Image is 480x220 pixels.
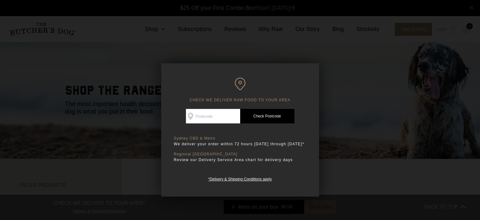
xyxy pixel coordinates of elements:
[208,175,272,181] a: *Delivery & Shipping Conditions apply
[174,157,306,163] p: Review our Delivery Service Area chart for delivery days
[174,136,306,141] p: Sydney CBD & Metro
[174,141,306,147] p: We deliver your order within 72 hours [DATE] through [DATE]*
[240,109,294,123] a: Check Postcode
[186,109,240,123] input: Postcode
[174,152,306,157] p: Regional [GEOGRAPHIC_DATA]
[174,78,306,103] h6: CHECK WE DELIVER RAW FOOD TO YOUR AREA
